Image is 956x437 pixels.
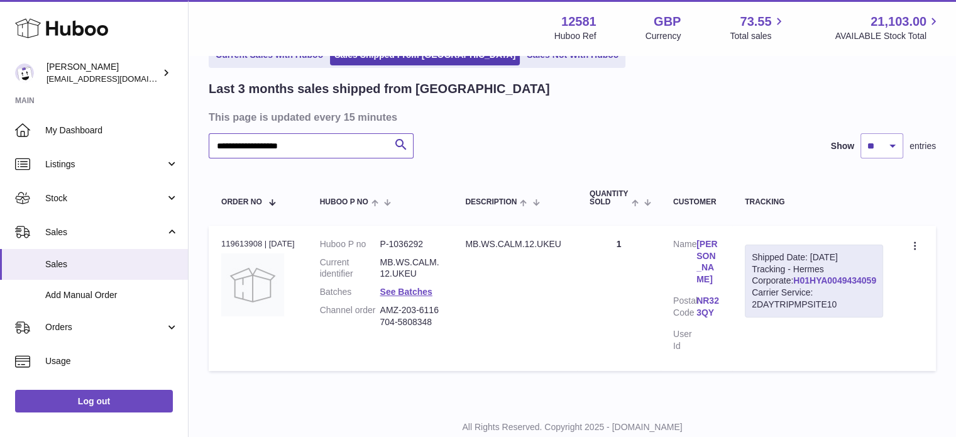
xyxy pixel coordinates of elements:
div: MB.WS.CALM.12.UKEU [465,238,564,250]
a: [PERSON_NAME] [696,238,720,286]
span: Add Manual Order [45,289,179,301]
dt: Current identifier [320,257,380,280]
span: Stock [45,192,165,204]
span: Huboo P no [320,198,368,206]
dd: MB.WS.CALM.12.UKEU [380,257,440,280]
a: H01HYA0049434059 [793,275,876,285]
a: See Batches [380,287,432,297]
td: 1 [577,226,661,371]
a: 73.55 Total sales [730,13,786,42]
span: Sales [45,226,165,238]
img: no-photo.jpg [221,253,284,316]
a: NR32 3QY [696,295,720,319]
h3: This page is updated every 15 minutes [209,110,933,124]
div: Shipped Date: [DATE] [752,252,876,263]
span: AVAILABLE Stock Total [835,30,941,42]
div: Tracking - Hermes Corporate: [745,245,883,318]
strong: GBP [654,13,681,30]
span: Order No [221,198,262,206]
span: Sales [45,258,179,270]
span: Total sales [730,30,786,42]
span: entries [909,140,936,152]
h2: Last 3 months sales shipped from [GEOGRAPHIC_DATA] [209,80,550,97]
span: Orders [45,321,165,333]
div: Customer [673,198,720,206]
div: Tracking [745,198,883,206]
div: Huboo Ref [554,30,596,42]
dd: AMZ-203-6116704-5808348 [380,304,440,328]
label: Show [831,140,854,152]
span: Description [465,198,517,206]
strong: 12581 [561,13,596,30]
p: All Rights Reserved. Copyright 2025 - [DOMAIN_NAME] [199,421,946,433]
dt: User Id [673,328,696,352]
div: 119613908 | [DATE] [221,238,295,250]
span: 21,103.00 [871,13,926,30]
span: 73.55 [740,13,771,30]
span: [EMAIL_ADDRESS][DOMAIN_NAME] [47,74,185,84]
a: 21,103.00 AVAILABLE Stock Total [835,13,941,42]
dd: P-1036292 [380,238,440,250]
img: ibrewis@drink-trip.com [15,64,34,82]
dt: Batches [320,286,380,298]
dt: Channel order [320,304,380,328]
div: Currency [646,30,681,42]
div: Carrier Service: 2DAYTRIPMPSITE10 [752,287,876,311]
span: Listings [45,158,165,170]
dt: Name [673,238,696,289]
a: Log out [15,390,173,412]
div: [PERSON_NAME] [47,61,160,85]
dt: Postal Code [673,295,696,322]
dt: Huboo P no [320,238,380,250]
span: My Dashboard [45,124,179,136]
span: Quantity Sold [590,190,629,206]
span: Usage [45,355,179,367]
